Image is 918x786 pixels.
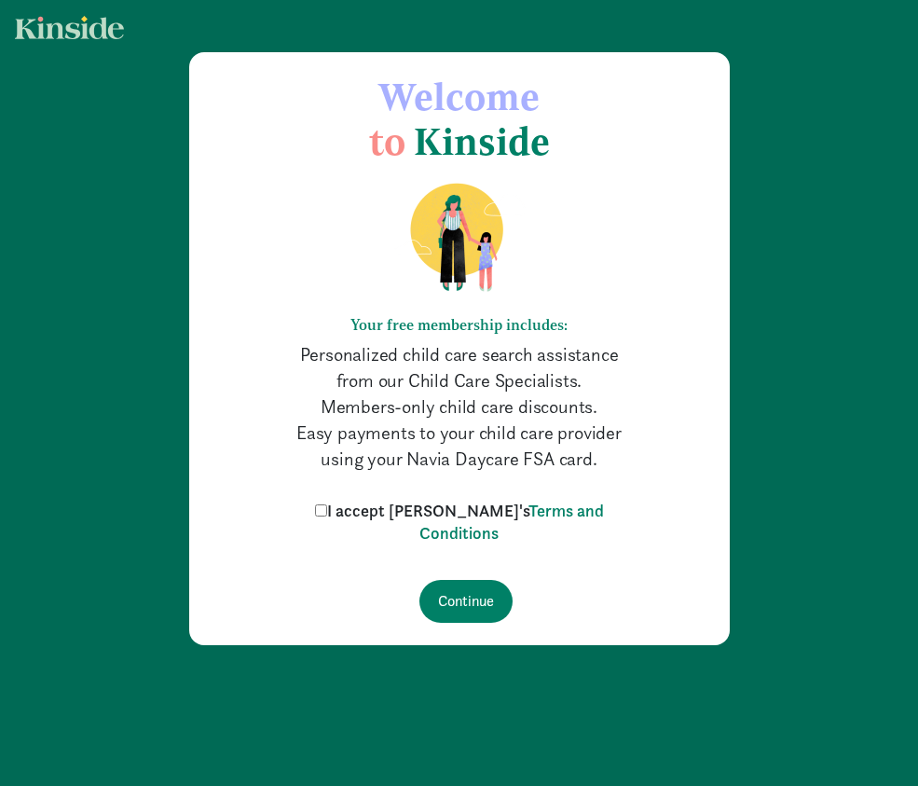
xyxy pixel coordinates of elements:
[15,16,124,39] img: light.svg
[419,580,513,623] input: Continue
[315,504,327,517] input: I accept [PERSON_NAME]'sTerms and Conditions
[280,393,638,420] p: Members-only child care discounts.
[414,118,550,164] span: Kinside
[310,500,609,545] label: I accept [PERSON_NAME]'s
[280,341,638,393] p: Personalized child care search assistance from our Child Care Specialists.
[280,420,638,472] p: Easy payments to your child care provider using your Navia Daycare FSA card.
[419,500,604,544] a: Terms and Conditions
[280,316,638,334] h6: Your free membership includes:
[378,74,540,119] span: Welcome
[369,118,405,164] span: to
[388,182,530,294] img: illustration-mom-daughter.png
